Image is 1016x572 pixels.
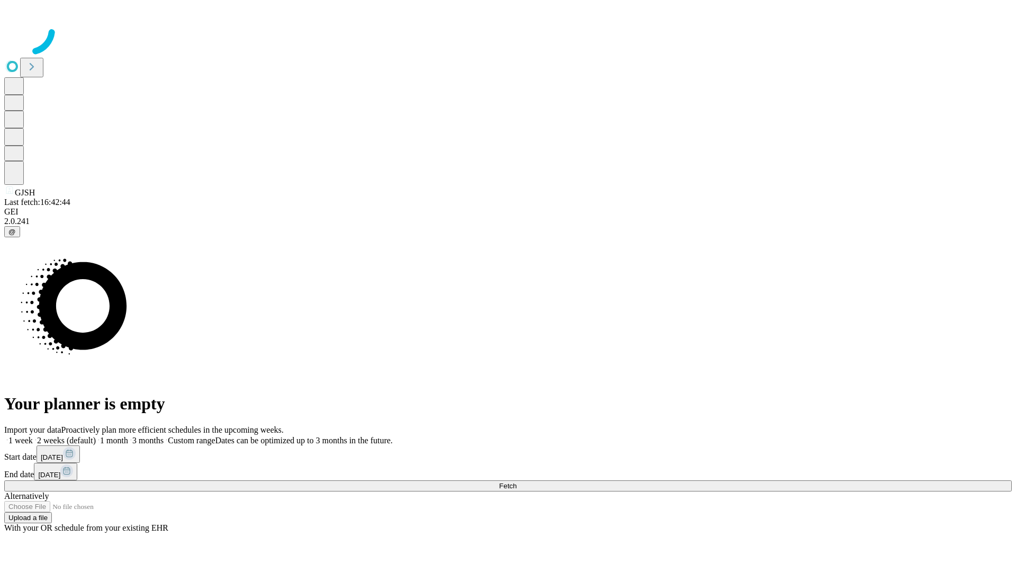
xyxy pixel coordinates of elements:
[100,436,128,445] span: 1 month
[4,207,1012,217] div: GEI
[37,445,80,463] button: [DATE]
[168,436,215,445] span: Custom range
[37,436,96,445] span: 2 weeks (default)
[4,523,168,532] span: With your OR schedule from your existing EHR
[8,228,16,236] span: @
[38,471,60,479] span: [DATE]
[4,217,1012,226] div: 2.0.241
[215,436,393,445] span: Dates can be optimized up to 3 months in the future.
[499,482,516,490] span: Fetch
[4,198,70,207] span: Last fetch: 16:42:44
[61,425,284,434] span: Proactively plan more efficient schedules in the upcoming weeks.
[4,394,1012,414] h1: Your planner is empty
[41,453,63,461] span: [DATE]
[4,480,1012,491] button: Fetch
[4,463,1012,480] div: End date
[8,436,33,445] span: 1 week
[4,445,1012,463] div: Start date
[4,512,52,523] button: Upload a file
[34,463,77,480] button: [DATE]
[4,226,20,237] button: @
[4,491,49,501] span: Alternatively
[4,425,61,434] span: Import your data
[15,188,35,197] span: GJSH
[132,436,164,445] span: 3 months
